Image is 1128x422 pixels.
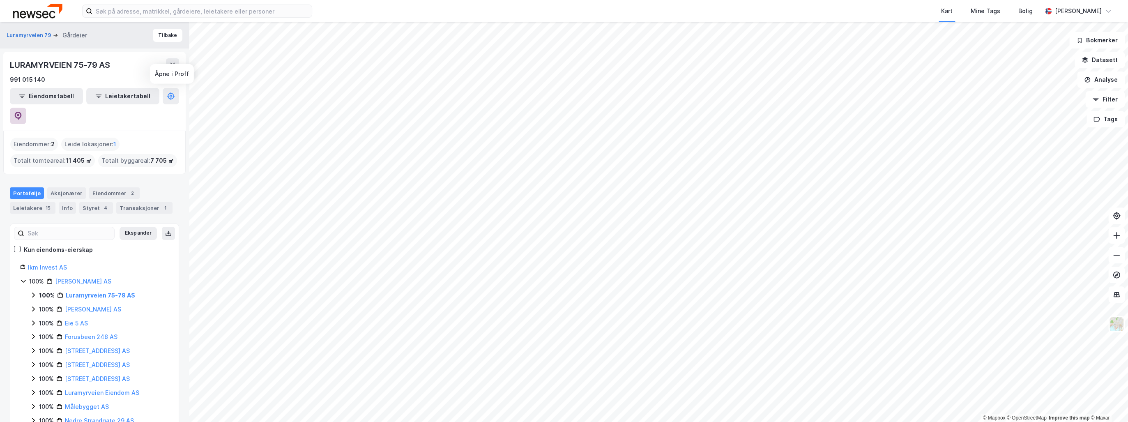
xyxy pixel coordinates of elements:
[1075,52,1125,68] button: Datasett
[1087,383,1128,422] div: Kontrollprogram for chat
[66,156,92,166] span: 11 405 ㎡
[65,361,130,368] a: [STREET_ADDRESS] AS
[39,318,54,328] div: 100%
[65,375,130,382] a: [STREET_ADDRESS] AS
[101,204,110,212] div: 4
[65,333,117,340] a: Forusbeen 248 AS
[10,187,44,199] div: Portefølje
[120,227,157,240] button: Ekspander
[65,306,121,313] a: [PERSON_NAME] AS
[1069,32,1125,48] button: Bokmerker
[65,389,139,396] a: Luramyrveien Eiendom AS
[44,204,52,212] div: 15
[10,75,45,85] div: 991 015 140
[39,291,55,300] div: 100%
[55,278,111,285] a: [PERSON_NAME] AS
[128,189,136,197] div: 2
[66,292,135,299] a: Luramyrveien 75-79 AS
[1055,6,1102,16] div: [PERSON_NAME]
[65,347,130,354] a: [STREET_ADDRESS] AS
[1049,415,1089,421] a: Improve this map
[65,320,88,327] a: Eie 5 AS
[39,360,54,370] div: 100%
[153,29,182,42] button: Tilbake
[24,227,114,240] input: Søk
[1087,383,1128,422] iframe: Chat Widget
[941,6,953,16] div: Kart
[39,402,54,412] div: 100%
[10,58,112,71] div: LURAMYRVEIEN 75-79 AS
[62,30,87,40] div: Gårdeier
[39,346,54,356] div: 100%
[971,6,1000,16] div: Mine Tags
[39,304,54,314] div: 100%
[161,204,169,212] div: 1
[13,4,62,18] img: newsec-logo.f6e21ccffca1b3a03d2d.png
[29,277,44,286] div: 100%
[150,156,174,166] span: 7 705 ㎡
[24,245,93,255] div: Kun eiendoms-eierskap
[1018,6,1033,16] div: Bolig
[1087,111,1125,127] button: Tags
[65,403,109,410] a: Målebygget AS
[61,138,120,151] div: Leide lokasjoner :
[39,388,54,398] div: 100%
[7,31,53,39] button: Luramyrveien 79
[10,202,55,214] div: Leietakere
[113,139,116,149] span: 1
[1077,71,1125,88] button: Analyse
[47,187,86,199] div: Aksjonærer
[86,88,159,104] button: Leietakertabell
[51,139,55,149] span: 2
[98,154,177,167] div: Totalt byggareal :
[39,332,54,342] div: 100%
[79,202,113,214] div: Styret
[10,138,58,151] div: Eiendommer :
[983,415,1005,421] a: Mapbox
[39,374,54,384] div: 100%
[116,202,173,214] div: Transaksjoner
[10,154,95,167] div: Totalt tomteareal :
[92,5,312,17] input: Søk på adresse, matrikkel, gårdeiere, leietakere eller personer
[1007,415,1047,421] a: OpenStreetMap
[10,88,83,104] button: Eiendomstabell
[1109,316,1124,332] img: Z
[28,264,67,271] a: Ikm Invest AS
[89,187,140,199] div: Eiendommer
[59,202,76,214] div: Info
[1085,91,1125,108] button: Filter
